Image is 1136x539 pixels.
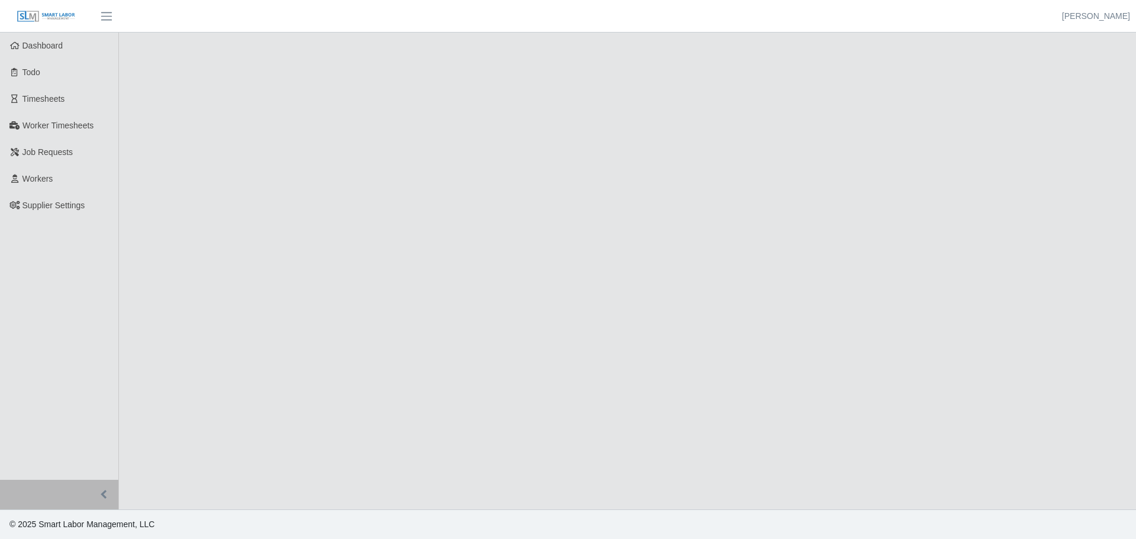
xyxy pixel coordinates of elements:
[22,201,85,210] span: Supplier Settings
[22,67,40,77] span: Todo
[1062,10,1130,22] a: [PERSON_NAME]
[22,94,65,104] span: Timesheets
[22,121,93,130] span: Worker Timesheets
[22,147,73,157] span: Job Requests
[22,174,53,183] span: Workers
[9,519,154,529] span: © 2025 Smart Labor Management, LLC
[17,10,76,23] img: SLM Logo
[22,41,63,50] span: Dashboard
